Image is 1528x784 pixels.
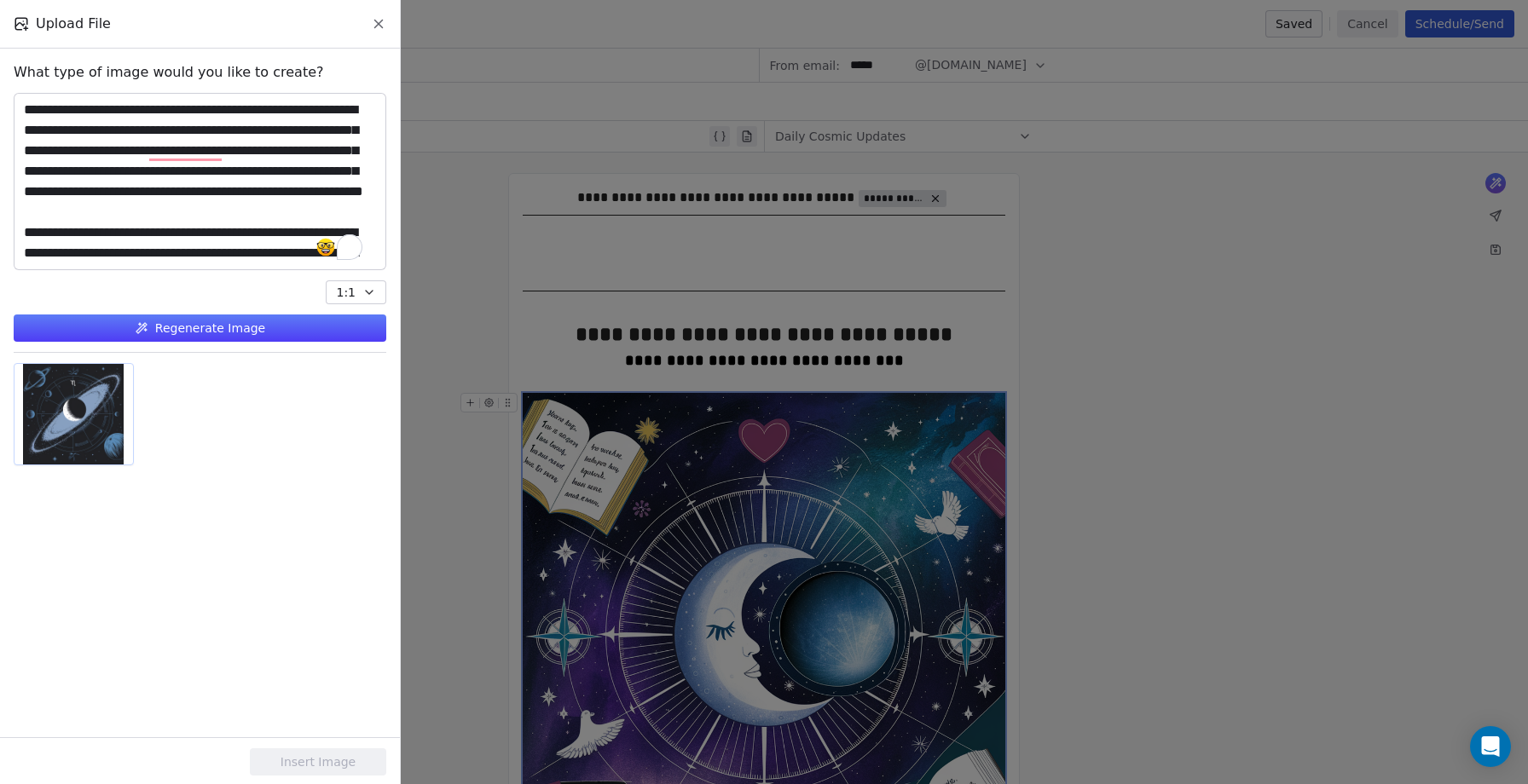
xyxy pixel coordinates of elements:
div: Open Intercom Messenger [1470,726,1511,767]
span: What type of image would you like to create? [14,62,324,83]
textarea: To enrich screen reader interactions, please activate Accessibility in Grammarly extension settings [14,94,385,269]
button: Insert Image [250,748,386,775]
span: 1:1 [336,284,356,302]
button: Regenerate Image [14,314,386,342]
span: Upload File [36,14,111,34]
